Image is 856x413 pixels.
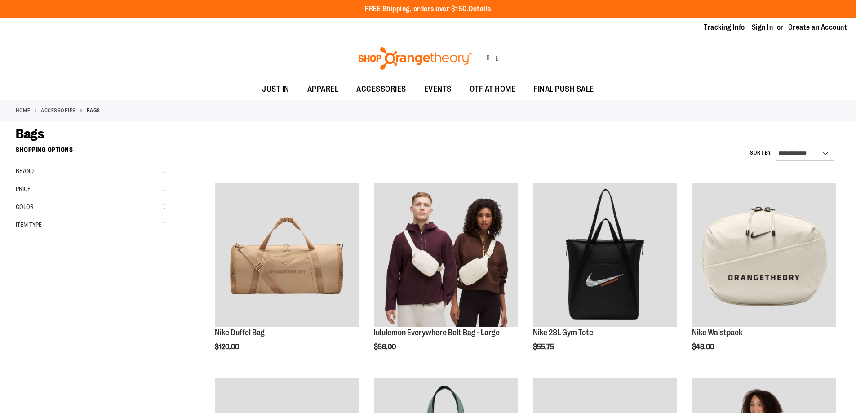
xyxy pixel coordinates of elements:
[16,198,171,216] div: Color
[369,179,522,374] div: product
[16,203,34,210] span: Color
[528,179,681,374] div: product
[374,328,500,337] a: lululemon Everywhere Belt Bag - Large
[470,79,516,99] span: OTF AT HOME
[374,183,518,327] img: lululemon Everywhere Belt Bag - Large
[215,183,359,327] img: Nike Duffel Bag
[374,343,397,351] span: $56.00
[16,221,42,228] span: Item Type
[16,162,171,180] div: Brand
[469,5,491,13] a: Details
[692,183,836,327] img: Nike Waistpack
[16,167,34,174] span: Brand
[424,79,452,99] span: EVENTS
[16,126,44,142] span: Bags
[533,343,555,351] span: $55.75
[215,183,359,329] a: Nike Duffel Bag
[357,47,473,70] img: Shop Orangetheory
[87,107,100,115] strong: Bags
[692,343,715,351] span: $48.00
[752,22,773,32] a: Sign In
[16,216,171,234] div: Item Type
[692,328,742,337] a: Nike Waistpack
[692,183,836,329] a: Nike Waistpack
[253,79,298,100] a: JUST IN
[374,183,518,329] a: lululemon Everywhere Belt Bag - Large
[687,179,840,374] div: product
[262,79,289,99] span: JUST IN
[524,79,603,100] a: FINAL PUSH SALE
[210,179,363,374] div: product
[16,180,171,198] div: Price
[365,4,491,14] p: FREE Shipping, orders over $150.
[215,343,240,351] span: $120.00
[415,79,461,100] a: EVENTS
[533,328,593,337] a: Nike 28L Gym Tote
[307,79,339,99] span: APPAREL
[533,183,677,329] a: Nike 28L Gym Tote
[16,107,30,115] a: Home
[41,107,76,115] a: ACCESSORIES
[533,79,594,99] span: FINAL PUSH SALE
[16,185,31,192] span: Price
[750,149,772,157] label: Sort By
[298,79,348,100] a: APPAREL
[16,142,171,162] strong: Shopping Options
[788,22,847,32] a: Create an Account
[347,79,415,99] a: ACCESSORIES
[533,183,677,327] img: Nike 28L Gym Tote
[215,328,265,337] a: Nike Duffel Bag
[461,79,525,100] a: OTF AT HOME
[704,22,745,32] a: Tracking Info
[356,79,406,99] span: ACCESSORIES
